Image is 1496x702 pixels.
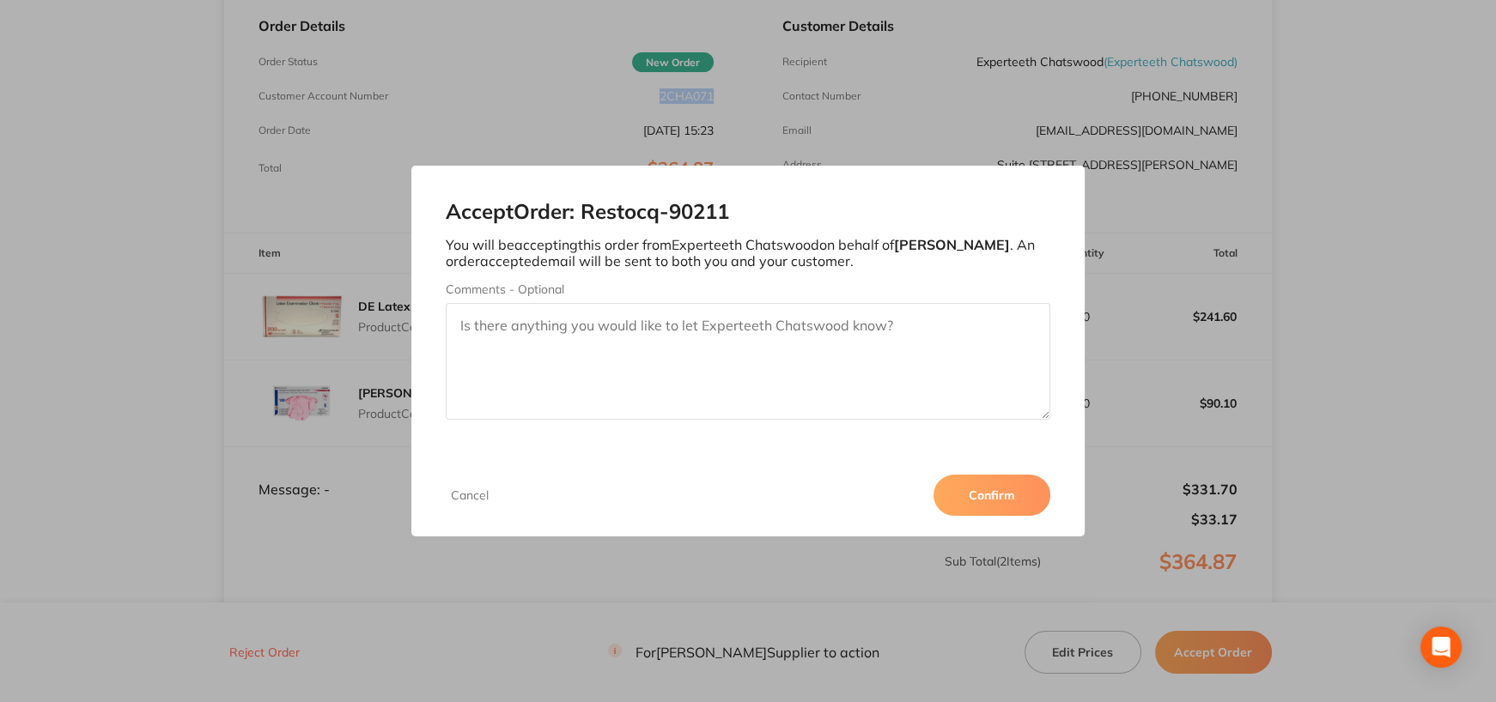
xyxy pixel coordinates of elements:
[446,237,1050,269] p: You will be accepting this order from Experteeth Chatswood on behalf of . An order accepted email...
[933,475,1050,516] button: Confirm
[446,200,1050,224] h2: Accept Order: Restocq- 90211
[894,236,1010,253] b: [PERSON_NAME]
[446,487,494,503] button: Cancel
[1420,626,1462,668] div: Open Intercom Messenger
[446,282,1050,296] label: Comments - Optional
